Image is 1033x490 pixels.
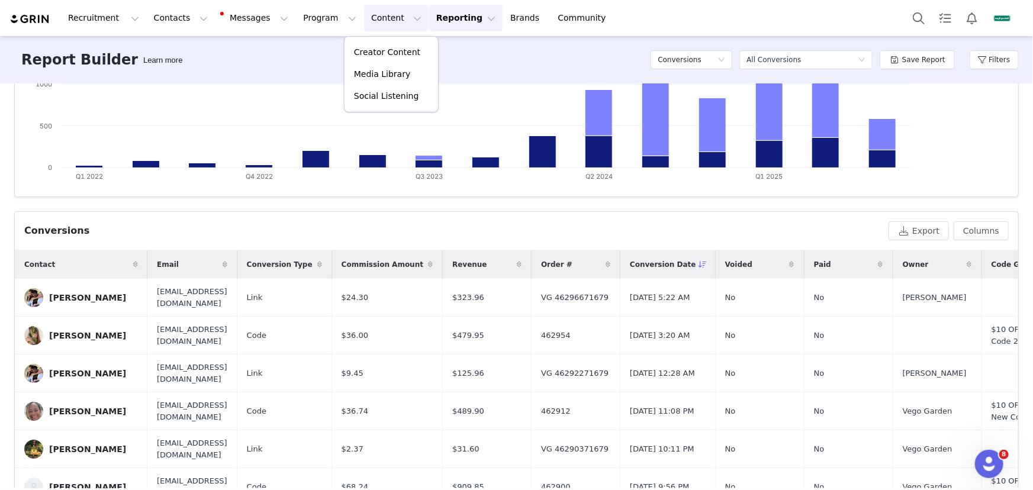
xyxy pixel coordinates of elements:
p: Creator Content [354,46,420,59]
span: Conversion Type [247,259,313,270]
text: 1000 [36,80,52,88]
button: Export [889,221,949,240]
button: Save Report [880,50,955,69]
span: No [725,292,736,304]
text: Q3 2023 [416,172,443,180]
text: Q4 2022 [246,172,273,180]
span: No [814,443,825,455]
a: [PERSON_NAME] [24,326,138,345]
span: [EMAIL_ADDRESS][DOMAIN_NAME] [157,399,227,423]
span: No [814,330,825,341]
span: [DATE] 3:20 AM [630,330,690,341]
span: $489.90 [452,405,484,417]
span: Paid [814,259,831,270]
button: Notifications [959,5,985,31]
span: [DATE] 12:28 AM [630,367,695,379]
span: Conversion Date [630,259,696,270]
button: Columns [954,221,1009,240]
img: 87236c0e-e236-4872-bff5-00db38a0a5ed.jpg [24,288,43,307]
span: VG 46296671679 [541,292,609,304]
div: [PERSON_NAME] [49,331,126,340]
span: No [814,405,825,417]
span: $479.95 [452,330,484,341]
i: icon: down [858,56,865,65]
h3: Report Builder [21,49,138,70]
span: $36.00 [342,330,369,341]
span: Commission Amount [342,259,423,270]
span: No [725,443,736,455]
div: [PERSON_NAME] [49,407,126,416]
span: [EMAIL_ADDRESS][DOMAIN_NAME] [157,324,227,347]
div: [PERSON_NAME] [49,369,126,378]
button: Content [364,5,429,31]
span: No [725,405,736,417]
span: Vego Garden [903,443,952,455]
i: icon: down [718,56,725,65]
p: Social Listening [354,90,419,102]
span: [DATE] 5:22 AM [630,292,690,304]
img: 87236c0e-e236-4872-bff5-00db38a0a5ed.jpg [24,364,43,383]
span: 462954 [541,330,571,341]
a: Brands [503,5,550,31]
span: 462912 [541,405,571,417]
span: 8 [999,450,1009,459]
img: 15bafd44-9bb5-429c-8f18-59fefa57bfa9.jpg [993,9,1012,28]
text: Q2 2024 [585,172,613,180]
span: [DATE] 11:08 PM [630,405,694,417]
span: Link [247,443,263,455]
button: Filters [970,50,1019,69]
span: Voided [725,259,752,270]
span: Code [247,330,266,341]
span: $2.37 [342,443,363,455]
a: Community [551,5,619,31]
button: Profile [986,9,1024,28]
iframe: Intercom live chat [975,450,1003,478]
text: Q1 2025 [756,172,783,180]
span: Link [247,292,263,304]
span: Owner [903,259,929,270]
span: [PERSON_NAME] [903,292,967,304]
button: Contacts [147,5,215,31]
span: Vego Garden [903,405,952,417]
span: Revenue [452,259,487,270]
div: All Conversions [746,51,801,69]
span: [PERSON_NAME] [903,367,967,379]
a: [PERSON_NAME] [24,402,138,421]
span: $125.96 [452,367,484,379]
span: VG 46290371679 [541,443,609,455]
img: 28ceda1b-3f34-4d53-8e91-f0b21aecdde5.jpg [24,440,43,459]
img: 49d404f2-817c-4fd4-9ff4-e3e723585cfb--s.jpg [24,402,43,421]
img: grin logo [9,14,51,25]
text: 500 [40,122,52,130]
button: Reporting [429,5,503,31]
p: Media Library [354,68,410,80]
span: [EMAIL_ADDRESS][DOMAIN_NAME] [157,362,227,385]
span: $9.45 [342,367,363,379]
text: 0 [48,163,52,172]
span: $36.74 [342,405,369,417]
a: [PERSON_NAME] [24,288,138,307]
a: Tasks [932,5,958,31]
span: [EMAIL_ADDRESS][DOMAIN_NAME] [157,437,227,460]
h5: Conversions [658,51,701,69]
span: VG 46292271679 [541,367,609,379]
span: [DATE] 10:11 PM [630,443,694,455]
div: [PERSON_NAME] [49,444,126,454]
span: Email [157,259,179,270]
a: [PERSON_NAME] [24,440,138,459]
span: No [814,292,825,304]
div: [PERSON_NAME] [49,293,126,302]
div: Tooltip anchor [141,54,185,66]
span: Link [247,367,263,379]
span: [EMAIL_ADDRESS][DOMAIN_NAME] [157,286,227,309]
img: 8ba3b7e3-8b24-4634-815c-aad60fd06d5c--s.jpg [24,326,43,345]
button: Search [906,5,932,31]
span: Order # [541,259,572,270]
button: Messages [215,5,295,31]
span: Code [247,405,266,417]
div: Conversions [24,224,89,238]
span: Contact [24,259,55,270]
span: $323.96 [452,292,484,304]
a: [PERSON_NAME] [24,364,138,383]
